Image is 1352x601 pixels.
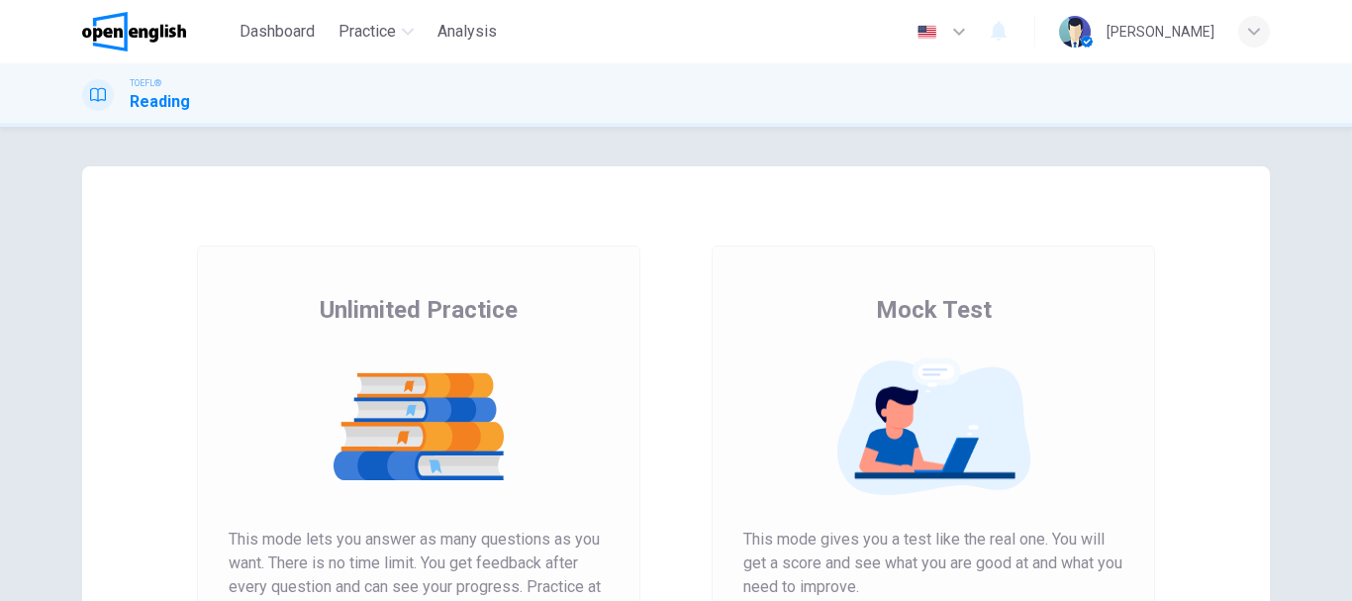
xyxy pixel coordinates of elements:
span: Analysis [437,20,497,44]
span: This mode gives you a test like the real one. You will get a score and see what you are good at a... [743,528,1123,599]
span: Mock Test [876,294,992,326]
img: Profile picture [1059,16,1091,48]
a: OpenEnglish logo [82,12,232,51]
span: Unlimited Practice [320,294,518,326]
button: Practice [331,14,422,50]
span: TOEFL® [130,76,161,90]
img: OpenEnglish logo [82,12,186,51]
span: Dashboard [240,20,315,44]
span: Practice [338,20,396,44]
h1: Reading [130,90,190,114]
button: Dashboard [232,14,323,50]
img: en [915,25,939,40]
button: Analysis [430,14,505,50]
div: [PERSON_NAME] [1107,20,1214,44]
